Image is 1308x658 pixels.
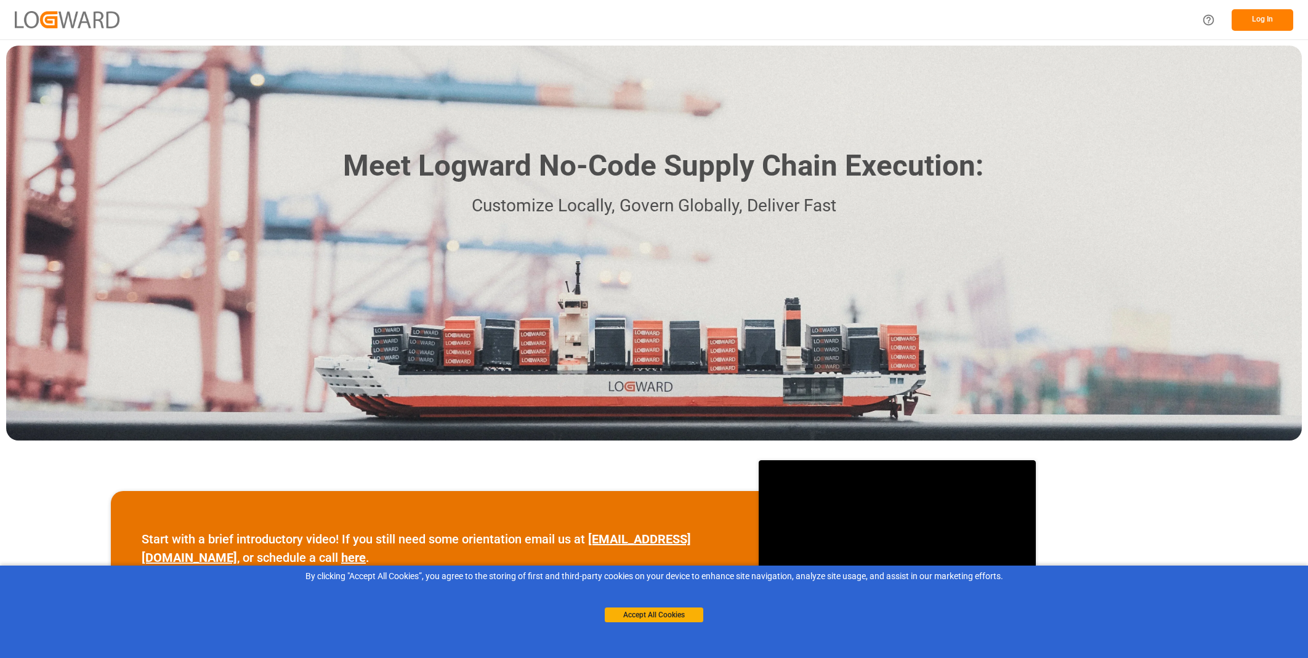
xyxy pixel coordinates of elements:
button: Log In [1232,9,1293,31]
a: here [341,550,366,565]
div: By clicking "Accept All Cookies”, you agree to the storing of first and third-party cookies on yo... [9,570,1299,583]
button: Help Center [1195,6,1222,34]
p: Start with a brief introductory video! If you still need some orientation email us at , or schedu... [142,530,728,567]
p: Customize Locally, Govern Globally, Deliver Fast [325,192,983,220]
h1: Meet Logward No-Code Supply Chain Execution: [343,144,983,188]
a: [EMAIL_ADDRESS][DOMAIN_NAME] [142,532,691,565]
img: Logward_new_orange.png [15,11,119,28]
button: Accept All Cookies [605,607,703,622]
